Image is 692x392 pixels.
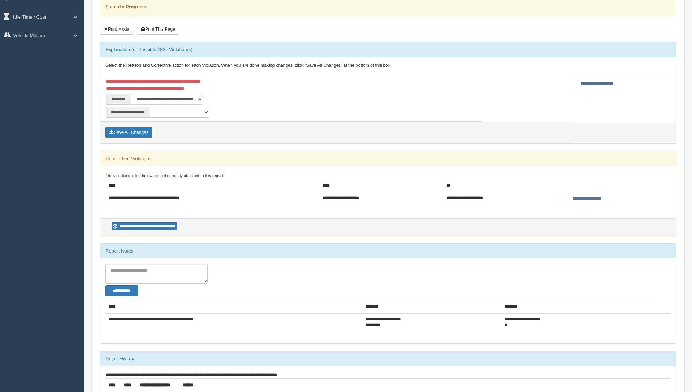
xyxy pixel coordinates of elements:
[100,42,676,57] div: Explanation for Possible DOT Violation(s)
[105,127,152,138] button: Save
[137,24,179,35] button: Print This Page
[100,244,676,258] div: Report Notes
[120,4,146,9] strong: In Progress
[100,151,676,166] div: Unattached Violations
[100,57,676,74] div: Select the Reason and Corrective action for each Violation. When you are done making changes, cli...
[105,285,138,296] button: Change Filter Options
[105,173,224,178] small: The violations listed below are not currently attached to this report:
[100,24,133,35] button: Print Mode
[100,351,676,366] div: Driver History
